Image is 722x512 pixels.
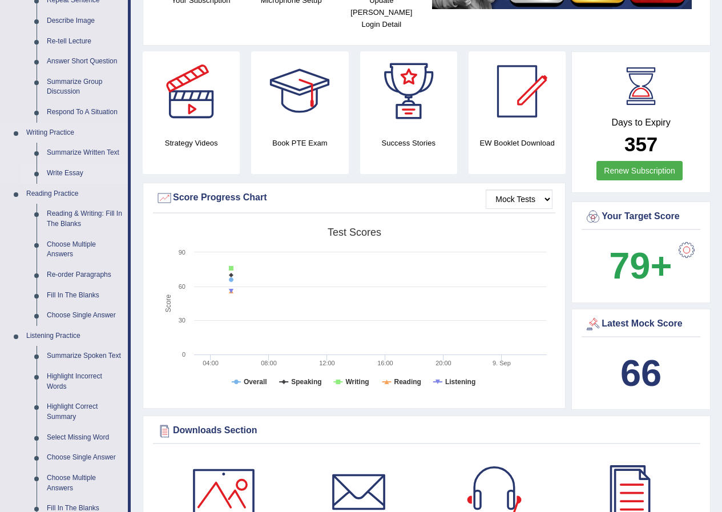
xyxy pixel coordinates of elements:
[42,366,128,397] a: Highlight Incorrect Words
[261,360,277,366] text: 08:00
[42,11,128,31] a: Describe Image
[42,235,128,265] a: Choose Multiple Answers
[179,249,185,256] text: 90
[21,123,128,143] a: Writing Practice
[42,305,128,326] a: Choose Single Answer
[435,360,451,366] text: 20:00
[609,245,672,287] b: 79+
[469,137,566,149] h4: EW Booklet Download
[21,326,128,346] a: Listening Practice
[42,31,128,52] a: Re-tell Lecture
[156,190,552,207] div: Score Progress Chart
[596,161,683,180] a: Renew Subscription
[319,360,335,366] text: 12:00
[42,346,128,366] a: Summarize Spoken Text
[42,204,128,234] a: Reading & Writing: Fill In The Blanks
[179,317,185,324] text: 30
[21,184,128,204] a: Reading Practice
[244,378,267,386] tspan: Overall
[394,378,421,386] tspan: Reading
[42,448,128,468] a: Choose Single Answer
[182,351,185,358] text: 0
[251,137,348,149] h4: Book PTE Exam
[493,360,511,366] tspan: 9. Sep
[42,285,128,306] a: Fill In The Blanks
[42,143,128,163] a: Summarize Written Text
[360,137,457,149] h4: Success Stories
[42,265,128,285] a: Re-order Paragraphs
[164,295,172,313] tspan: Score
[42,468,128,498] a: Choose Multiple Answers
[203,360,219,366] text: 04:00
[620,352,662,394] b: 66
[156,422,697,440] div: Downloads Section
[584,118,697,128] h4: Days to Expiry
[377,360,393,366] text: 16:00
[179,283,185,290] text: 60
[42,428,128,448] a: Select Missing Word
[584,208,697,225] div: Your Target Score
[42,102,128,123] a: Respond To A Situation
[445,378,475,386] tspan: Listening
[42,163,128,184] a: Write Essay
[42,72,128,102] a: Summarize Group Discussion
[624,133,658,155] b: 357
[345,378,369,386] tspan: Writing
[42,51,128,72] a: Answer Short Question
[42,397,128,427] a: Highlight Correct Summary
[143,137,240,149] h4: Strategy Videos
[328,227,381,238] tspan: Test scores
[291,378,321,386] tspan: Speaking
[584,316,697,333] div: Latest Mock Score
